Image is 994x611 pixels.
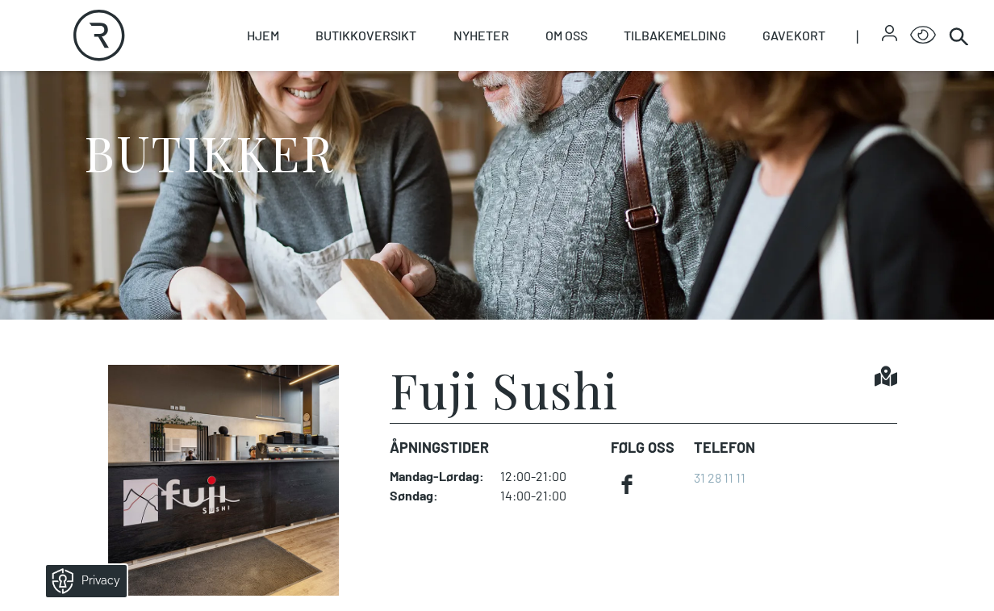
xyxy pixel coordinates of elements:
a: 31 28 11 11 [694,470,745,485]
dt: Mandag - Lørdag : [390,468,484,484]
dt: FØLG OSS [611,437,681,458]
dt: Åpningstider [390,437,598,458]
iframe: Manage Preferences [16,559,148,603]
dd: 14:00-21:00 [500,488,598,504]
div: © Mappedin [941,293,980,302]
h1: Fuji Sushi [390,365,619,413]
a: facebook [611,468,643,500]
dt: Søndag : [390,488,484,504]
details: Attribution [937,291,994,303]
button: Open Accessibility Menu [910,23,936,48]
h1: BUTIKKER [84,122,333,182]
dd: 12:00-21:00 [500,468,598,484]
dt: Telefon [694,437,755,458]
